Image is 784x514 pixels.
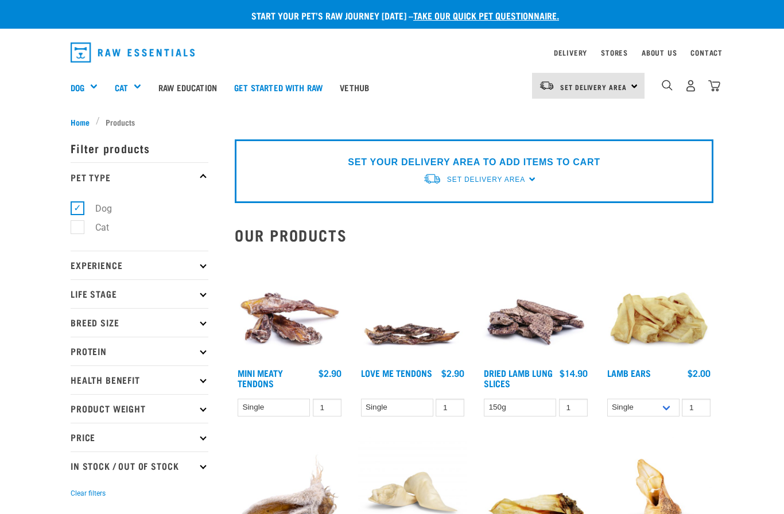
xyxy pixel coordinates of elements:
p: Filter products [71,134,208,162]
div: $2.90 [441,368,464,378]
nav: dropdown navigation [61,38,723,67]
a: Dried Lamb Lung Slices [484,370,553,385]
input: 1 [682,399,711,416]
img: Raw Essentials Logo [71,42,195,63]
img: Pile Of Lamb Ears Treat For Pets [604,253,714,363]
a: Cat [115,81,128,94]
span: Home [71,116,90,128]
p: Experience [71,251,208,279]
input: 1 [436,399,464,416]
h2: Our Products [235,226,713,244]
a: Mini Meaty Tendons [238,370,283,385]
p: Product Weight [71,394,208,423]
img: 1289 Mini Tendons 01 [235,253,344,363]
a: About Us [642,50,677,54]
nav: breadcrumbs [71,116,713,128]
img: user.png [685,80,697,92]
p: Price [71,423,208,451]
p: Protein [71,337,208,365]
a: Stores [601,50,628,54]
a: Delivery [554,50,587,54]
a: Dog [71,81,84,94]
p: Breed Size [71,308,208,337]
span: Set Delivery Area [560,85,627,89]
label: Dog [77,201,117,216]
p: Health Benefit [71,365,208,394]
button: Clear filters [71,488,106,499]
img: van-moving.png [423,173,441,185]
img: home-icon@2x.png [708,80,720,92]
p: Life Stage [71,279,208,308]
input: 1 [559,399,588,416]
div: $2.00 [688,368,711,378]
a: Contact [690,50,723,54]
a: Get started with Raw [226,64,331,110]
p: In Stock / Out Of Stock [71,451,208,480]
div: $14.90 [560,368,588,378]
p: SET YOUR DELIVERY AREA TO ADD ITEMS TO CART [348,155,600,169]
div: $2.90 [319,368,341,378]
a: Lamb Ears [607,370,651,375]
img: Pile Of Love Tendons For Pets [358,253,468,363]
img: 1303 Lamb Lung Slices 01 [481,253,591,363]
span: Set Delivery Area [447,176,525,184]
img: home-icon-1@2x.png [662,80,673,91]
a: take our quick pet questionnaire. [413,13,559,18]
a: Love Me Tendons [361,370,432,375]
label: Cat [77,220,114,235]
a: Home [71,116,96,128]
p: Pet Type [71,162,208,191]
input: 1 [313,399,341,416]
a: Raw Education [150,64,226,110]
a: Vethub [331,64,378,110]
img: van-moving.png [539,80,554,91]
